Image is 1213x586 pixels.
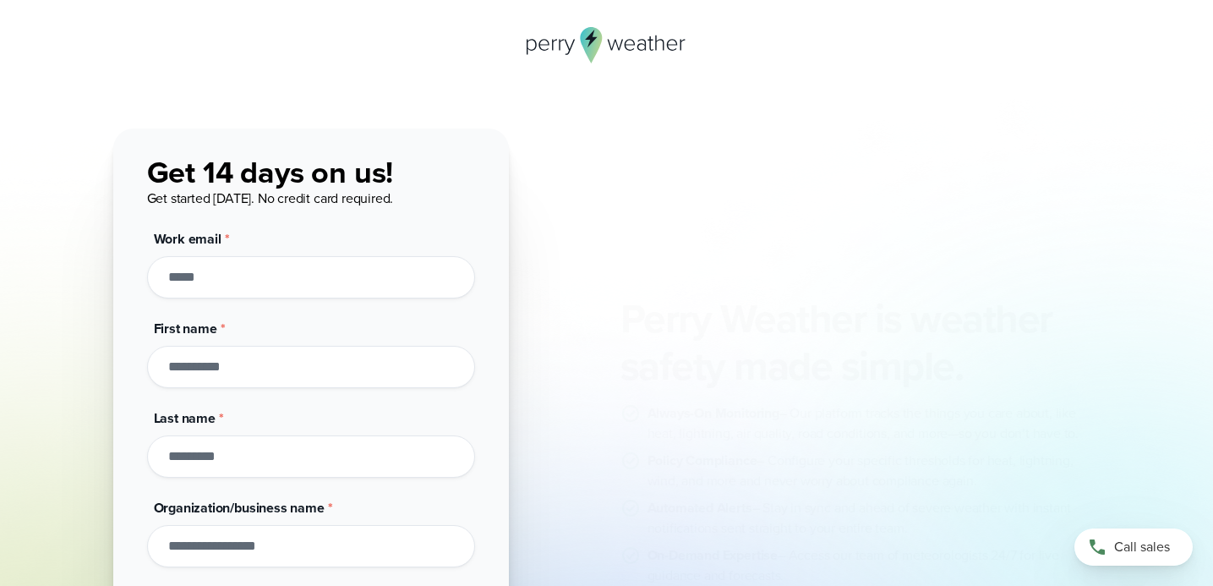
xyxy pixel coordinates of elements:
[147,189,394,208] span: Get started [DATE]. No credit card required.
[154,319,217,338] span: First name
[154,498,325,518] span: Organization/business name
[1114,537,1170,557] span: Call sales
[1074,528,1193,566] a: Call sales
[154,229,221,249] span: Work email
[147,150,394,194] span: Get 14 days on us!
[154,408,216,428] span: Last name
